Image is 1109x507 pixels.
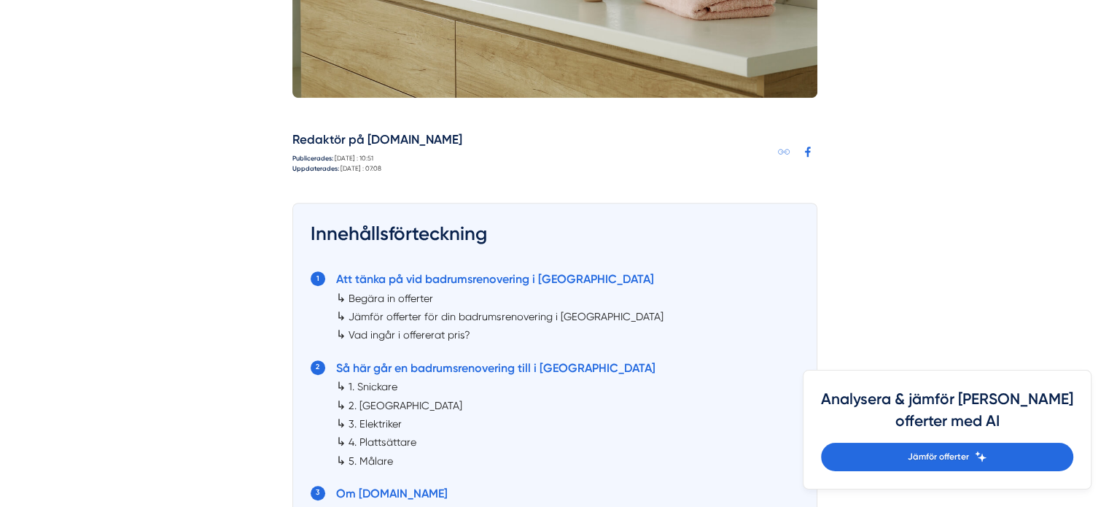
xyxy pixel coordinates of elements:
[821,443,1073,471] a: Jämför offerter
[336,328,346,341] span: ↳
[336,272,654,286] a: Att tänka på vid badrumsrenovering i [GEOGRAPHIC_DATA]
[341,165,381,172] time: [DATE] : 07:08
[336,379,346,393] span: ↳
[775,143,793,161] a: Kopiera länk
[336,454,346,468] span: ↳
[336,435,346,449] span: ↳
[336,487,448,500] a: Om [DOMAIN_NAME]
[349,436,416,448] a: 4. Plattsättare
[335,155,373,162] time: [DATE] : 10:51
[821,388,1073,443] h4: Analysera & jämför [PERSON_NAME] offerter med AI
[799,143,817,161] a: Dela på Facebook
[336,309,346,323] span: ↳
[349,455,393,467] a: 5. Målare
[336,361,655,375] a: Så här går en badrumsrenovering till i [GEOGRAPHIC_DATA]
[349,400,462,411] a: 2. [GEOGRAPHIC_DATA]
[802,146,814,158] svg: Facebook
[292,130,462,153] h5: Redaktör på [DOMAIN_NAME]
[349,329,470,341] a: Vad ingår i offererat pris?
[336,417,346,430] span: ↳
[292,165,339,172] strong: Uppdaterades:
[349,418,402,430] a: 3. Elektriker
[349,381,397,392] a: 1. Snickare
[311,221,799,255] h3: Innehållsförteckning
[292,155,333,162] strong: Publicerades:
[349,293,433,304] a: Begära in offerter
[908,450,969,464] span: Jämför offerter
[336,398,346,412] span: ↳
[336,291,346,305] span: ↳
[349,311,664,322] a: Jämför offerter för din badrumsrenovering i [GEOGRAPHIC_DATA]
